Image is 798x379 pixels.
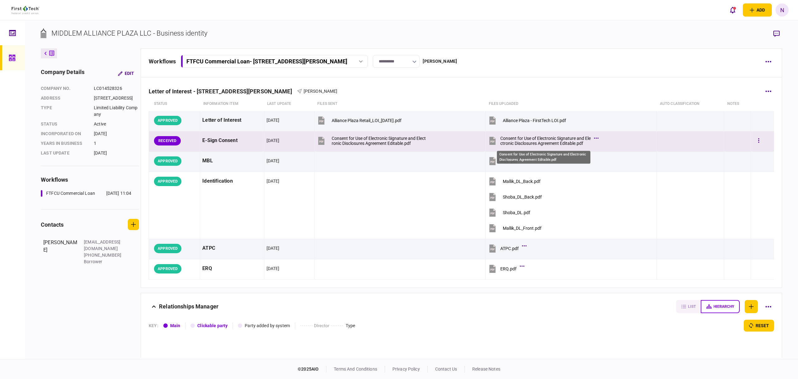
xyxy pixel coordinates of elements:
[154,136,181,145] div: RECEIVED
[486,97,657,111] th: Files uploaded
[154,156,181,166] div: APPROVED
[314,97,485,111] th: files sent
[41,175,139,184] div: workflows
[94,130,139,137] div: [DATE]
[94,150,139,156] div: [DATE]
[149,57,176,66] div: workflows
[202,241,262,255] div: ATPC
[41,190,131,197] a: FTFCU Commercial Loan[DATE] 11:04
[503,118,566,123] div: Alliance Plaza - FirstTech LOI.pdf
[488,190,542,204] button: Shoba_DL_Back.pdf
[488,205,530,219] button: Shoba_DL.pdf
[724,97,751,111] th: notes
[170,322,180,329] div: Main
[500,246,519,251] div: ATPC.pdf
[106,190,132,197] div: [DATE] 11:04
[488,154,523,168] button: MBL.pdf
[202,262,262,276] div: ERQ
[743,3,772,17] button: open adding identity options
[84,239,124,252] div: [EMAIL_ADDRESS][DOMAIN_NAME]
[503,194,542,199] div: Shoba_DL_Back.pdf
[657,97,724,111] th: auto classification
[113,68,139,79] button: Edit
[264,97,314,111] th: last update
[500,266,517,271] div: ERQ.pdf
[488,241,525,255] button: ATPC.pdf
[701,300,740,313] button: hierarchy
[346,322,355,329] div: Type
[41,220,64,229] div: contacts
[159,300,219,313] div: Relationships Manager
[503,226,541,231] div: Mallik_DL_Front.pdf
[46,190,95,197] div: FTFCU Commercial Loan
[267,178,280,184] div: [DATE]
[202,174,262,188] div: Identification
[317,113,401,127] button: Alliance Plaza Retail_LOI_10.01.25.pdf
[714,304,734,309] span: hierarchy
[43,239,78,265] div: [PERSON_NAME]
[267,265,280,272] div: [DATE]
[149,88,297,95] div: Letter of Interest - [STREET_ADDRESS][PERSON_NAME]
[12,6,39,14] img: client company logo
[41,85,88,92] div: company no.
[154,244,181,253] div: APPROVED
[423,58,457,65] div: [PERSON_NAME]
[149,97,200,111] th: status
[392,367,420,372] a: privacy policy
[186,58,347,65] div: FTFCU Commercial Loan - [STREET_ADDRESS][PERSON_NAME]
[94,85,139,92] div: LC014528326
[488,113,566,127] button: Alliance Plaza - FirstTech LOI.pdf
[202,154,262,168] div: MBL
[197,322,228,329] div: Clickable party
[332,118,401,123] div: Alliance Plaza Retail_LOI_10.01.25.pdf
[41,150,88,156] div: last update
[488,174,541,188] button: Mallik_DL_Back.pdf
[497,151,590,164] div: Consent for Use of Electronic Signature and Electronic Disclosures Agreement Editable.pdf
[488,221,541,235] button: Mallik_DL_Front.pdf
[154,177,181,186] div: APPROVED
[41,95,88,101] div: address
[503,210,530,215] div: Shoba_DL.pdf
[488,262,523,276] button: ERQ.pdf
[676,300,701,313] button: list
[94,140,139,147] div: 1
[267,137,280,144] div: [DATE]
[503,179,541,184] div: Mallik_DL_Back.pdf
[84,258,124,265] div: Borrower
[94,95,139,101] div: [STREET_ADDRESS]
[688,304,696,309] span: list
[267,245,280,251] div: [DATE]
[304,89,338,94] span: [PERSON_NAME]
[726,3,739,17] button: open notifications list
[202,134,262,148] div: E-Sign Consent
[744,320,774,332] button: reset
[84,252,124,258] div: [PHONE_NUMBER]
[267,158,280,164] div: [DATE]
[332,136,426,146] div: Consent for Use of Electronic Signature and Electronic Disclosures Agreement Editable.pdf
[149,322,158,329] div: KEY :
[488,134,597,148] button: Consent for Use of Electronic Signature and Electronic Disclosures Agreement Editable.pdf
[41,130,88,137] div: incorporated on
[41,121,88,127] div: status
[298,366,326,372] div: © 2025 AIO
[776,3,789,17] button: N
[472,367,500,372] a: release notes
[154,264,181,273] div: APPROVED
[317,134,426,148] button: Consent for Use of Electronic Signature and Electronic Disclosures Agreement Editable.pdf
[51,28,207,38] div: MIDDLEM ALLIANCE PLAZA LLC - Business identity
[267,117,280,123] div: [DATE]
[41,105,88,118] div: Type
[41,68,84,79] div: company details
[94,121,139,127] div: Active
[202,113,262,127] div: Letter of Interest
[245,322,290,329] div: Party added by system
[181,55,368,68] button: FTFCU Commercial Loan- [STREET_ADDRESS][PERSON_NAME]
[334,367,377,372] a: terms and conditions
[41,140,88,147] div: years in business
[500,136,591,146] div: Consent for Use of Electronic Signature and Electronic Disclosures Agreement Editable.pdf
[435,367,457,372] a: contact us
[154,116,181,125] div: APPROVED
[200,97,264,111] th: Information item
[94,105,139,118] div: Limited Liability Company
